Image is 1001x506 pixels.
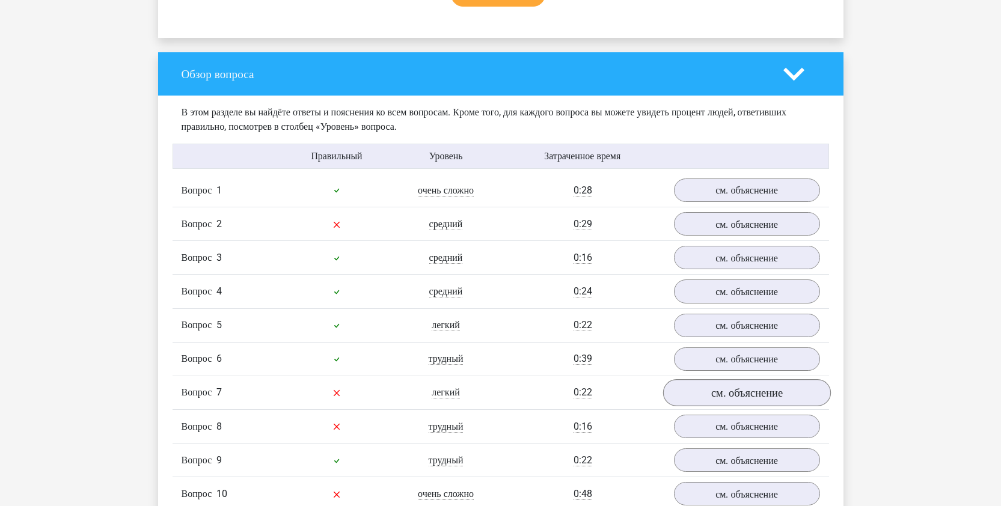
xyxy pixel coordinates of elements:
[429,252,463,263] font: средний
[674,347,820,371] a: см. объяснение
[182,454,212,466] font: Вопрос
[715,488,778,499] font: см. объяснение
[715,252,778,263] font: см. объяснение
[663,379,830,406] a: см. объяснение
[711,386,782,400] font: см. объяснение
[544,150,620,162] font: Затраченное время
[216,285,222,297] font: 4
[429,353,464,364] font: трудный
[182,353,212,364] font: Вопрос
[674,212,820,236] a: см. объяснение
[715,421,778,432] font: см. объяснение
[182,488,212,499] font: Вопрос
[216,488,227,499] font: 10
[432,319,460,331] font: легкий
[715,286,778,297] font: см. объяснение
[432,386,460,398] font: легкий
[574,386,592,398] font: 0:22
[216,421,222,432] font: 8
[216,319,222,331] font: 5
[182,106,786,132] font: В этом разделе вы найдёте ответы и пояснения ко всем вопросам. Кроме того, для каждого вопроса вы...
[574,353,592,364] font: 0:39
[674,448,820,472] a: см. объяснение
[182,421,212,432] font: Вопрос
[182,184,212,196] font: Вопрос
[216,454,222,466] font: 9
[429,218,463,230] font: средний
[429,285,463,297] font: средний
[715,218,778,230] font: см. объяснение
[182,252,212,263] font: Вопрос
[574,488,592,499] font: 0:48
[418,488,474,499] font: очень сложно
[715,353,778,365] font: см. объяснение
[574,454,592,466] font: 0:22
[715,184,778,196] font: см. объяснение
[674,482,820,505] a: см. объяснение
[574,421,592,432] font: 0:16
[429,150,463,162] font: Уровень
[674,246,820,269] a: см. объяснение
[216,353,222,364] font: 6
[574,218,592,230] font: 0:29
[182,285,212,297] font: Вопрос
[216,184,222,196] font: 1
[182,319,212,331] font: Вопрос
[674,279,820,303] a: см. объяснение
[216,252,222,263] font: 3
[715,454,778,466] font: см. объяснение
[216,386,222,398] font: 7
[674,314,820,337] a: см. объяснение
[574,285,592,297] font: 0:24
[574,252,592,263] font: 0:16
[574,319,592,331] font: 0:22
[182,386,212,398] font: Вопрос
[429,421,464,432] font: трудный
[182,218,212,230] font: Вопрос
[311,150,362,162] font: Правильный
[574,184,592,196] font: 0:28
[674,178,820,202] a: см. объяснение
[715,320,778,331] font: см. объяснение
[429,454,464,466] font: трудный
[216,218,222,230] font: 2
[418,184,474,196] font: очень сложно
[182,67,254,81] font: Обзор вопроса
[674,415,820,438] a: см. объяснение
